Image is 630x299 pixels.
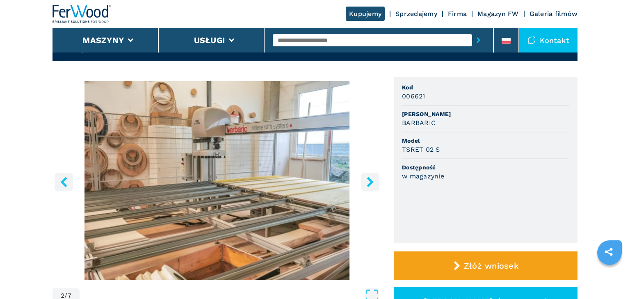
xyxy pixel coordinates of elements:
span: Dostępność [402,163,569,171]
button: Usługi [194,35,225,45]
span: Model [402,137,569,145]
span: 2 [61,292,64,299]
button: left-button [55,173,73,191]
img: Kontakt [527,36,536,44]
span: Kod [402,83,569,91]
h3: w magazynie [402,171,444,181]
div: Go to Slide 2 [52,81,381,280]
a: Sprzedajemy [395,10,437,18]
a: Kupujemy [346,7,385,21]
span: [PERSON_NAME] [402,110,569,118]
a: Galeria filmów [530,10,578,18]
span: Złóż wniosek [464,261,519,271]
h3: TSRET 02 S [402,145,440,154]
h3: 006621 [402,91,425,101]
iframe: Chat [595,262,624,293]
img: Ferwood [52,5,112,23]
h3: BARBARIC [402,118,436,128]
button: right-button [361,173,379,191]
a: Firma [448,10,467,18]
span: 7 [68,292,71,299]
button: Złóż wniosek [394,251,577,280]
span: / [64,292,67,299]
img: Powroty Do Paneli BARBARIC TSRET 02 S [52,81,381,280]
a: Magazyn FW [477,10,519,18]
button: submit-button [472,31,485,50]
div: Kontakt [519,28,577,52]
a: sharethis [598,242,619,262]
button: Maszyny [82,35,124,45]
